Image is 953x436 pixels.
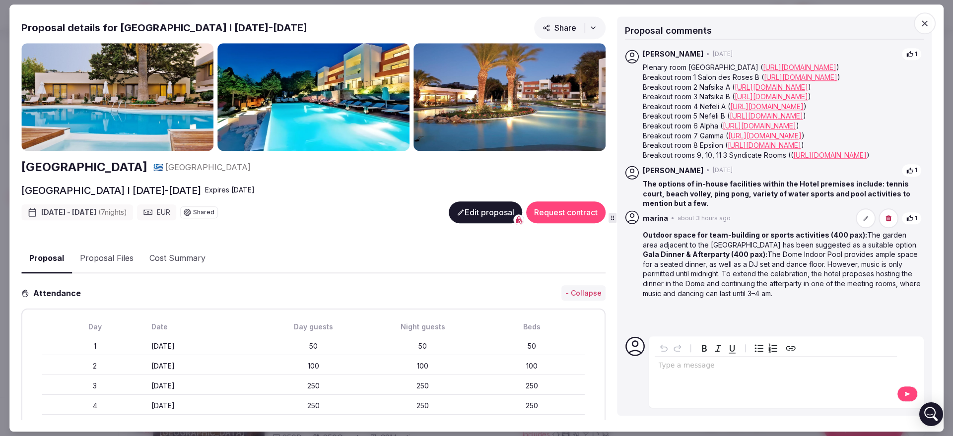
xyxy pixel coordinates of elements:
a: [GEOGRAPHIC_DATA] [21,159,147,176]
img: Gallery photo 3 [413,43,606,151]
p: Breakout room 3 Nafsika B ( ) [643,92,922,102]
div: Expire s [DATE] [205,185,255,195]
div: Beds [479,322,585,332]
a: [URL][DOMAIN_NAME] [793,151,867,159]
span: Shared [193,209,214,215]
p: Breakout room 7 Gamma ( ) [643,131,922,141]
div: [DATE] [151,361,257,371]
button: Numbered list [766,341,780,355]
button: 1 [901,48,922,61]
h2: Proposal details for [GEOGRAPHIC_DATA] I [DATE]-[DATE] [21,21,307,35]
a: [URL][DOMAIN_NAME] [730,102,804,111]
button: Proposal Files [72,245,141,273]
button: Italic [711,341,725,355]
div: 1 [42,341,147,351]
div: [DATE] [151,401,257,411]
div: 3 [42,381,147,391]
p: Breakout room 4 Nefeli A ( ) [643,102,922,112]
span: 1 [915,50,917,59]
strong: The options of in-house facilities within the Hotel premises include: tennis court, beach volley,... [643,180,910,208]
button: Edit proposal [449,201,522,223]
button: Proposal [21,244,72,273]
button: 1 [901,164,922,178]
span: [DATE] [713,167,733,175]
span: • [706,167,710,175]
div: editable markdown [655,357,897,376]
p: Breakout rooms 9, 10, 11 3 Syndicate Rooms (( ) [643,150,922,160]
div: 100 [261,361,366,371]
button: Request contract [526,201,606,223]
a: [URL][DOMAIN_NAME] [723,122,796,130]
button: Underline [725,341,739,355]
span: [DATE] - [DATE] [41,207,127,217]
span: 1 [915,214,917,223]
span: [DATE] [713,50,733,59]
div: 250 [479,381,585,391]
div: 250 [261,401,366,411]
div: Day guests [261,322,366,332]
span: marina [643,214,668,224]
div: 4 [42,401,147,411]
div: 250 [370,401,476,411]
button: Create link [784,341,798,355]
p: Breakout room 2 Nafsika A ( ) [643,82,922,92]
div: 50 [370,341,476,351]
span: [PERSON_NAME] [643,166,703,176]
span: • [706,50,710,59]
p: ​Plenary room [GEOGRAPHIC_DATA] ( ) [643,63,922,73]
button: Bulleted list [752,341,766,355]
button: - Collapse [561,285,606,301]
span: Share [543,23,576,33]
h2: [GEOGRAPHIC_DATA] I [DATE]-[DATE] [21,184,201,197]
div: 250 [479,401,585,411]
a: [URL][DOMAIN_NAME] [728,141,801,150]
a: [URL][DOMAIN_NAME] [730,112,803,121]
span: ( 7 night s ) [98,208,127,216]
span: 🇬🇷 [153,162,163,172]
div: 100 [370,361,476,371]
img: Gallery photo 2 [217,43,409,151]
span: about 3 hours ago [678,214,731,223]
a: [URL][DOMAIN_NAME] [763,63,836,72]
p: Breakout room 8 Epsilon ( ) [643,141,922,151]
p: The Dome Indoor Pool provides ample space for a seated dinner, as well as a DJ set and dance floo... [643,249,922,298]
span: Proposal comments [625,25,712,36]
span: 1 [915,167,917,175]
div: 250 [261,381,366,391]
a: [URL][DOMAIN_NAME] [735,83,808,91]
div: EUR [137,204,176,220]
div: 100 [479,361,585,371]
div: [DATE] [151,341,257,351]
button: Share [534,16,606,39]
strong: Gala Dinner & Afterparty (400 pax): [643,250,767,258]
div: Night guests [370,322,476,332]
img: Gallery photo 1 [21,43,213,151]
strong: Outdoor space for team-building or sports activities (400 pax): [643,231,867,239]
a: [URL][DOMAIN_NAME] [735,93,808,101]
p: Breakout room 1 Salon des Roses B ( ) [643,72,922,82]
div: [DATE] [151,381,257,391]
p: Breakout room 5 Nefeli B ( ) [643,112,922,122]
p: Breakout room 6 Alpha ( ) [643,121,922,131]
div: 50 [261,341,366,351]
button: 🇬🇷 [153,162,163,173]
button: Cost Summary [141,245,213,273]
div: 50 [479,341,585,351]
div: 2 [42,361,147,371]
a: [URL][DOMAIN_NAME] [728,131,802,140]
div: toggle group [752,341,780,355]
p: The garden area adjacent to the [GEOGRAPHIC_DATA] has been suggested as a suitable option. [643,230,922,249]
button: Bold [697,341,711,355]
h3: Attendance [29,287,89,299]
span: [GEOGRAPHIC_DATA] [165,162,251,173]
span: [PERSON_NAME] [643,50,703,60]
a: [URL][DOMAIN_NAME] [764,73,837,81]
div: 250 [370,381,476,391]
div: Day [42,322,147,332]
div: Date [151,322,257,332]
button: 1 [901,212,922,225]
span: • [671,214,675,223]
